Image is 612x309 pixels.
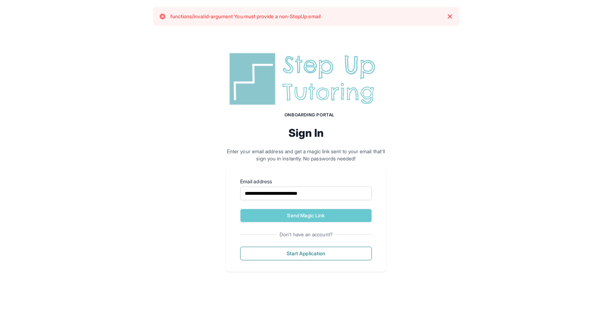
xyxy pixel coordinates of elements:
[240,209,372,222] button: Send Magic Link
[277,231,335,238] span: Don't have an account?
[226,148,386,162] p: Enter your email address and get a magic link sent to your email that'll sign you in instantly. N...
[226,50,386,108] img: Step Up Tutoring horizontal logo
[233,112,386,118] h1: Onboarding Portal
[240,247,372,260] button: Start Application
[170,13,321,20] p: functions/invalid-argument You must provide a non-StepUp email
[240,178,372,185] label: Email address
[226,126,386,139] h2: Sign In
